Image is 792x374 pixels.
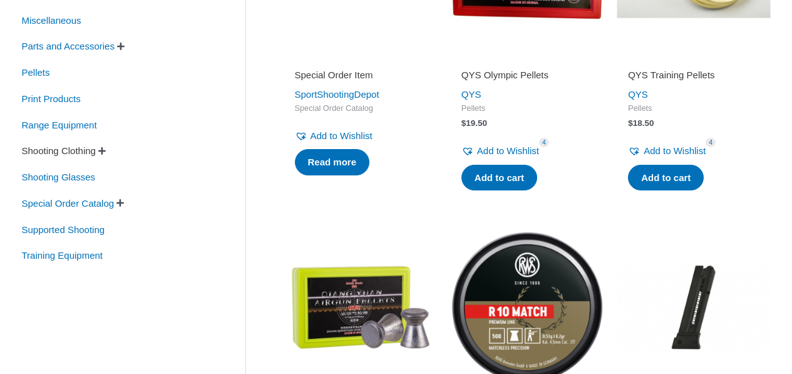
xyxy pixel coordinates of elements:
h2: Special Order Item [295,69,426,81]
span: Add to Wishlist [311,130,373,141]
a: Range Equipment [21,118,98,129]
span: Shooting Glasses [21,167,97,188]
span: Pellets [461,103,593,114]
span: Special Order Catalog [295,103,426,114]
span: Shooting Clothing [21,140,97,162]
a: Pellets [21,66,51,77]
a: Miscellaneous [21,14,83,24]
bdi: 19.50 [461,118,487,128]
span: Training Equipment [21,245,105,266]
span:  [116,199,124,207]
a: Training Equipment [21,249,105,260]
h2: QYS Training Pellets [628,69,759,81]
iframe: Customer reviews powered by Trustpilot [295,51,426,66]
span: $ [628,118,633,128]
h2: QYS Olympic Pellets [461,69,593,81]
span: 4 [539,138,549,147]
bdi: 18.50 [628,118,654,128]
a: Shooting Glasses [21,171,97,182]
span: Add to Wishlist [644,145,706,156]
a: Print Products [21,93,82,103]
span: 4 [706,138,716,147]
span: Print Products [21,88,82,110]
span: $ [461,118,466,128]
span:  [98,147,106,155]
a: Add to Wishlist [295,127,373,145]
a: Supported Shooting [21,223,106,234]
a: QYS [628,89,648,100]
span: Special Order Catalog [21,193,116,214]
span:  [117,42,125,51]
span: Parts and Accessories [21,36,116,57]
iframe: Customer reviews powered by Trustpilot [461,51,593,66]
span: Range Equipment [21,115,98,136]
span: Supported Shooting [21,219,106,241]
a: QYS [461,89,481,100]
a: QYS Olympic Pellets [461,69,593,86]
span: Pellets [21,62,51,83]
span: Pellets [628,103,759,114]
a: Add to cart: “QYS Training Pellets” [628,165,704,191]
a: Parts and Accessories [21,40,116,51]
a: QYS Training Pellets [628,69,759,86]
a: Add to cart: “QYS Olympic Pellets” [461,165,537,191]
a: Add to Wishlist [628,142,706,160]
span: Miscellaneous [21,10,83,31]
span: Add to Wishlist [477,145,539,156]
a: Special Order Item [295,69,426,86]
a: Shooting Clothing [21,145,97,155]
a: Add to Wishlist [461,142,539,160]
iframe: Customer reviews powered by Trustpilot [628,51,759,66]
a: Read more about “Special Order Item” [295,149,370,175]
a: Special Order Catalog [21,197,116,208]
a: SportShootingDepot [295,89,379,100]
